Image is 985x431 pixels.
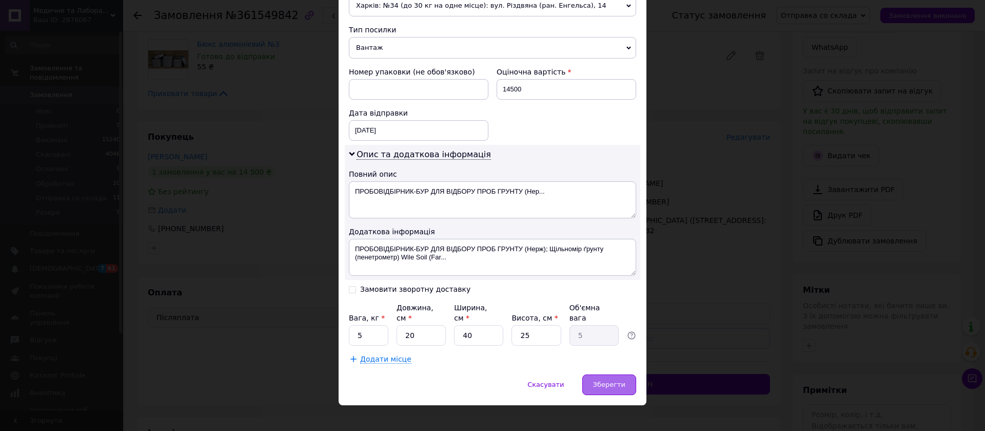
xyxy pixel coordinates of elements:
label: Вага, кг [349,314,385,322]
span: Вантаж [349,37,636,59]
label: Ширина, см [454,304,487,322]
span: Додати місце [360,355,411,364]
span: Опис та додаткова інформація [357,149,491,160]
div: Замовити зворотну доставку [360,285,470,294]
div: Додаткова інформація [349,227,636,237]
div: Дата відправки [349,108,488,118]
div: Оціночна вартість [497,67,636,77]
label: Висота, см [511,314,558,322]
textarea: ПРОБОВІДБІРНИК-БУР ДЛЯ ВІДБОРУ ПРОБ ГРУНТУ (Нер... [349,181,636,218]
span: Зберегти [593,381,625,388]
textarea: ПРОБОВІДБІРНИК-БУР ДЛЯ ВІДБОРУ ПРОБ ГРУНТУ (Нерж); Щільномір ґрунту (пенетрометр) Wile Soil (Far... [349,239,636,276]
div: Номер упаковки (не обов'язково) [349,67,488,77]
div: Об'ємна вага [569,303,619,323]
span: Тип посилки [349,26,396,34]
span: Скасувати [527,381,564,388]
div: Повний опис [349,169,636,179]
label: Довжина, см [397,304,434,322]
